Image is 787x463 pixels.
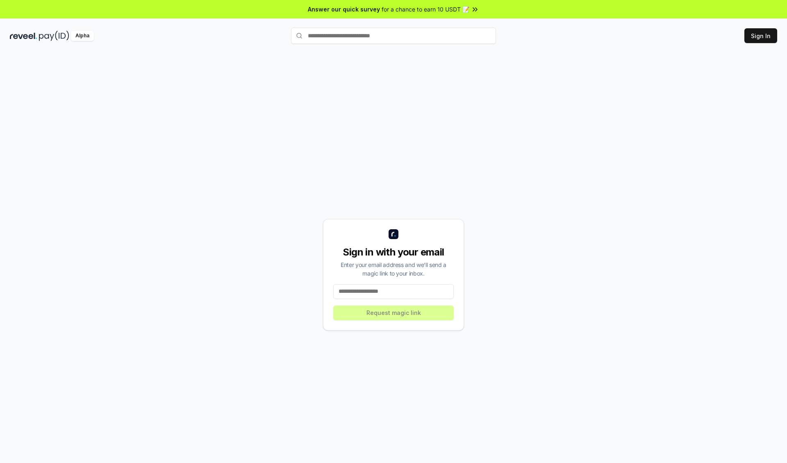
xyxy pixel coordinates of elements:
button: Sign In [744,28,777,43]
img: pay_id [39,31,69,41]
div: Enter your email address and we’ll send a magic link to your inbox. [333,260,454,278]
div: Sign in with your email [333,246,454,259]
div: Alpha [71,31,94,41]
img: logo_small [389,229,398,239]
span: for a chance to earn 10 USDT 📝 [382,5,469,14]
span: Answer our quick survey [308,5,380,14]
img: reveel_dark [10,31,37,41]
